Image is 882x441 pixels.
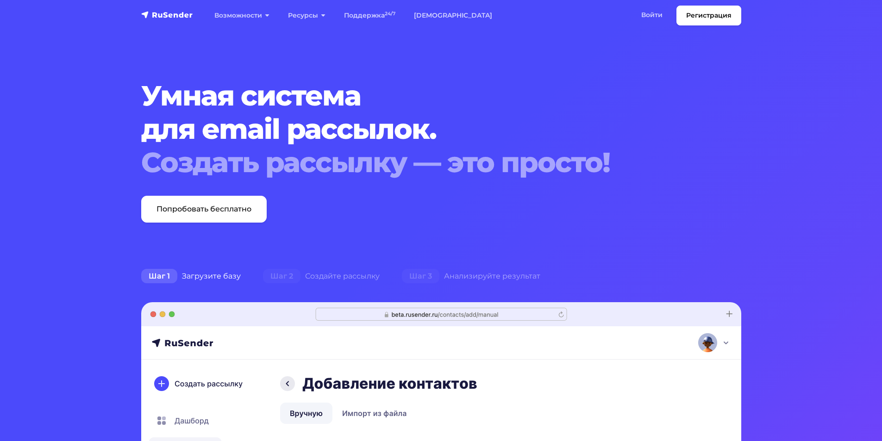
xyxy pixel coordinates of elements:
[402,269,439,284] span: Шаг 3
[141,269,177,284] span: Шаг 1
[141,79,690,179] h1: Умная система для email рассылок.
[141,196,267,223] a: Попробовать бесплатно
[385,11,395,17] sup: 24/7
[335,6,405,25] a: Поддержка24/7
[205,6,279,25] a: Возможности
[263,269,300,284] span: Шаг 2
[405,6,501,25] a: [DEMOGRAPHIC_DATA]
[391,267,551,286] div: Анализируйте результат
[141,146,690,179] div: Создать рассылку — это просто!
[141,10,193,19] img: RuSender
[676,6,741,25] a: Регистрация
[252,267,391,286] div: Создайте рассылку
[279,6,335,25] a: Ресурсы
[632,6,672,25] a: Войти
[130,267,252,286] div: Загрузите базу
